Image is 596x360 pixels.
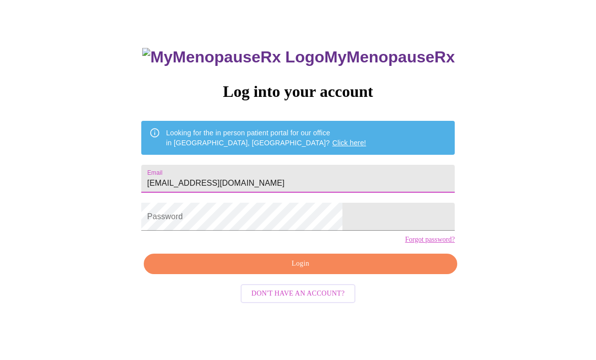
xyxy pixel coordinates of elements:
[252,288,345,301] span: Don't have an account?
[405,236,455,244] a: Forgot password?
[141,83,455,101] h3: Log into your account
[142,48,324,67] img: MyMenopauseRx Logo
[238,289,358,298] a: Don't have an account?
[155,258,446,271] span: Login
[144,254,457,275] button: Login
[166,124,366,152] div: Looking for the in person patient portal for our office in [GEOGRAPHIC_DATA], [GEOGRAPHIC_DATA]?
[241,285,356,304] button: Don't have an account?
[142,48,455,67] h3: MyMenopauseRx
[332,139,366,147] a: Click here!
